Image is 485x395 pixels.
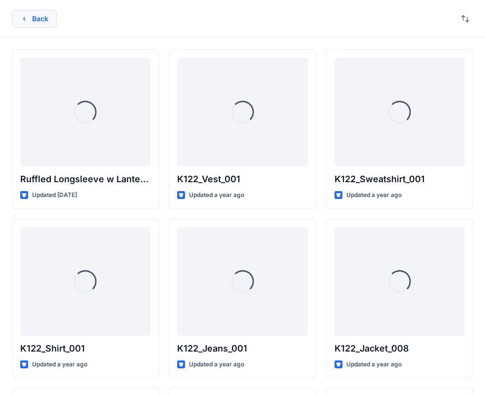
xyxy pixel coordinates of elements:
[189,359,244,370] p: Updated a year ago
[12,10,57,28] button: Back
[189,190,244,200] p: Updated a year ago
[32,359,87,370] p: Updated a year ago
[32,190,77,200] p: Updated [DATE]
[177,342,307,355] p: K122_Jeans_001
[335,342,465,355] p: K122_Jacket_008
[346,359,402,370] p: Updated a year ago
[20,172,150,186] p: Ruffled Longsleeve w Lantern Sleeve
[335,172,465,186] p: K122_Sweatshirt_001
[177,172,307,186] p: K122_Vest_001
[20,342,150,355] p: K122_Shirt_001
[346,190,402,200] p: Updated a year ago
